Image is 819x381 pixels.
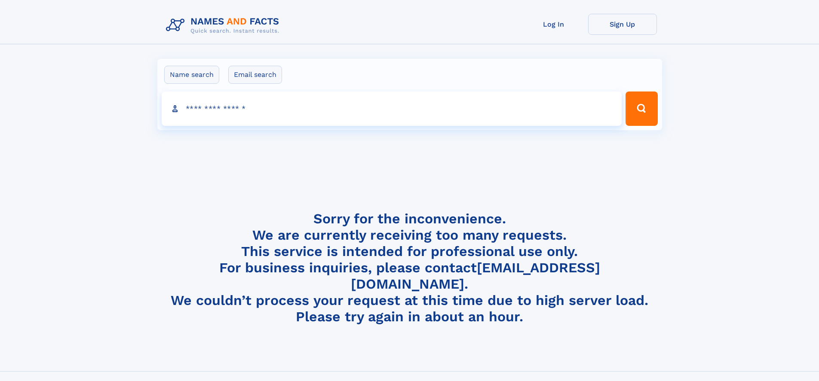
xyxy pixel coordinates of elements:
[163,210,657,325] h4: Sorry for the inconvenience. We are currently receiving too many requests. This service is intend...
[163,14,286,37] img: Logo Names and Facts
[519,14,588,35] a: Log In
[626,91,657,126] button: Search Button
[228,66,282,84] label: Email search
[164,66,219,84] label: Name search
[588,14,657,35] a: Sign Up
[351,259,600,292] a: [EMAIL_ADDRESS][DOMAIN_NAME]
[162,91,622,126] input: search input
